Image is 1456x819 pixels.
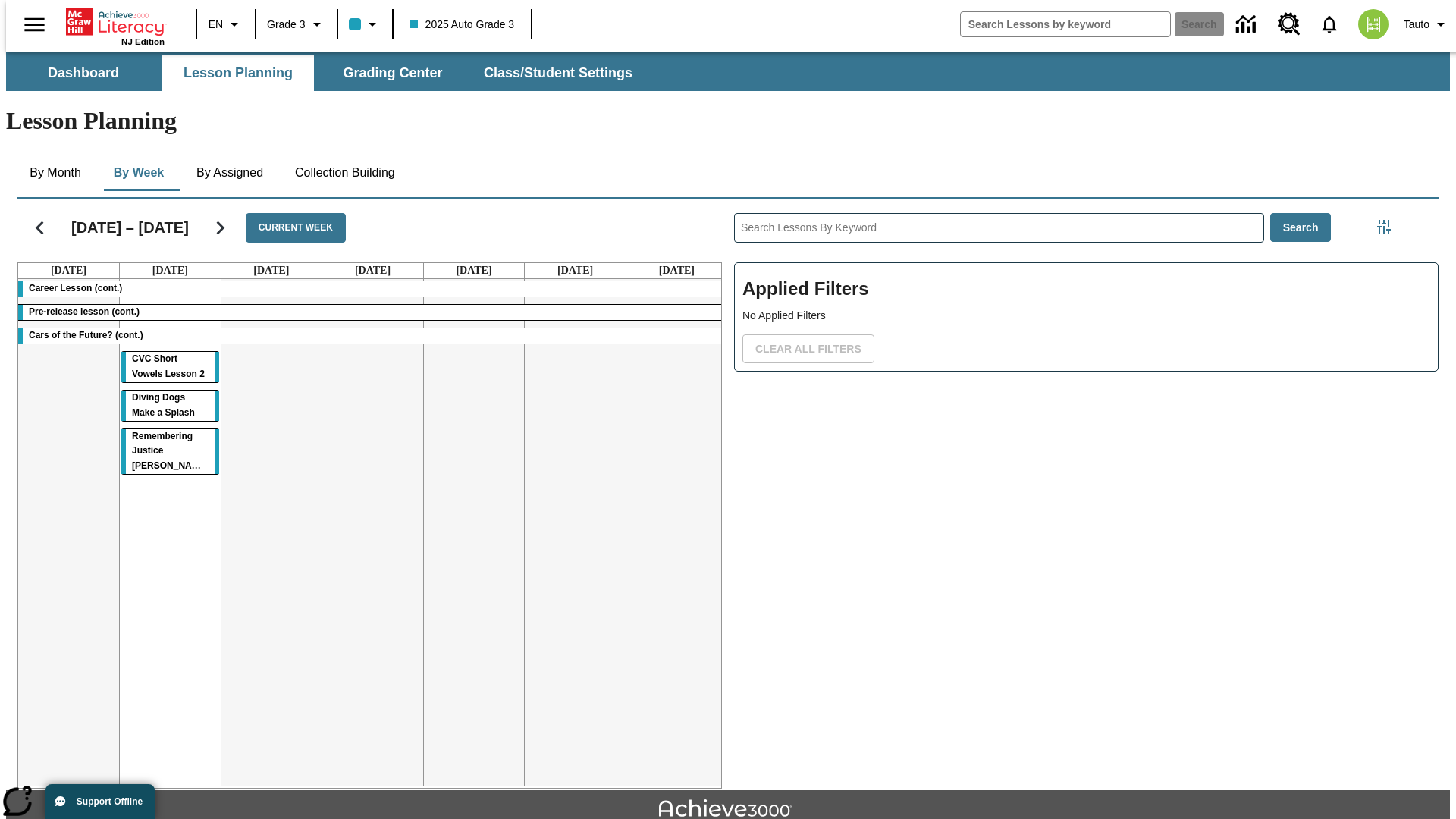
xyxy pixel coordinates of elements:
[18,328,727,344] div: Cars of the Future? (cont.)
[317,55,469,91] button: Grading Center
[246,213,346,243] button: Current Week
[267,17,306,33] span: Grade 3
[1310,5,1349,44] a: Notifications
[734,262,1439,372] div: Applied Filters
[484,64,632,82] span: Class/Student Settings
[66,5,165,46] div: Home
[1270,213,1332,243] button: Search
[77,796,143,807] span: Support Offline
[5,193,722,789] div: Calendar
[1358,9,1389,39] img: avatar image
[343,64,442,82] span: Grading Center
[66,7,165,37] a: Home
[1404,17,1429,33] span: Tauto
[121,37,165,46] span: NJ Edition
[121,352,219,382] div: CVC Short Vowels Lesson 2
[250,263,292,278] a: October 8, 2025
[45,784,155,819] button: Support Offline
[722,193,1439,789] div: Search
[6,55,646,91] div: SubNavbar
[283,155,407,191] button: Collection Building
[149,263,191,278] a: October 7, 2025
[261,11,332,38] button: Grade: Grade 3, Select a grade
[48,64,119,82] span: Dashboard
[29,306,140,317] span: Pre-release lesson (cont.)
[18,281,727,297] div: Career Lesson (cont.)
[162,55,314,91] button: Lesson Planning
[1269,4,1310,45] a: Resource Center, Will open in new tab
[132,431,209,472] span: Remembering Justice O'Connor
[343,11,388,38] button: Class color is light blue. Change class color
[101,155,177,191] button: By Week
[18,305,727,320] div: Pre-release lesson (cont.)
[209,17,223,33] span: EN
[1227,4,1269,45] a: Data Center
[656,263,698,278] a: October 12, 2025
[352,263,394,278] a: October 9, 2025
[17,155,93,191] button: By Month
[29,283,122,293] span: Career Lesson (cont.)
[8,55,159,91] button: Dashboard
[29,330,143,340] span: Cars of the Future? (cont.)
[12,2,57,47] button: Open side menu
[742,308,1430,324] p: No Applied Filters
[48,263,89,278] a: October 6, 2025
[184,64,293,82] span: Lesson Planning
[735,214,1263,242] input: Search Lessons By Keyword
[453,263,494,278] a: October 10, 2025
[202,11,250,38] button: Language: EN, Select a language
[132,353,205,379] span: CVC Short Vowels Lesson 2
[6,107,1450,135] h1: Lesson Planning
[20,209,59,247] button: Previous
[1349,5,1398,44] button: Select a new avatar
[961,12,1170,36] input: search field
[1369,212,1399,242] button: Filters Side menu
[71,218,189,237] h2: [DATE] – [DATE]
[554,263,596,278] a: October 11, 2025
[121,429,219,475] div: Remembering Justice O'Connor
[121,391,219,421] div: Diving Dogs Make a Splash
[410,17,515,33] span: 2025 Auto Grade 3
[201,209,240,247] button: Next
[6,52,1450,91] div: SubNavbar
[132,392,195,418] span: Diving Dogs Make a Splash
[184,155,275,191] button: By Assigned
[472,55,645,91] button: Class/Student Settings
[742,271,1430,308] h2: Applied Filters
[1398,11,1456,38] button: Profile/Settings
